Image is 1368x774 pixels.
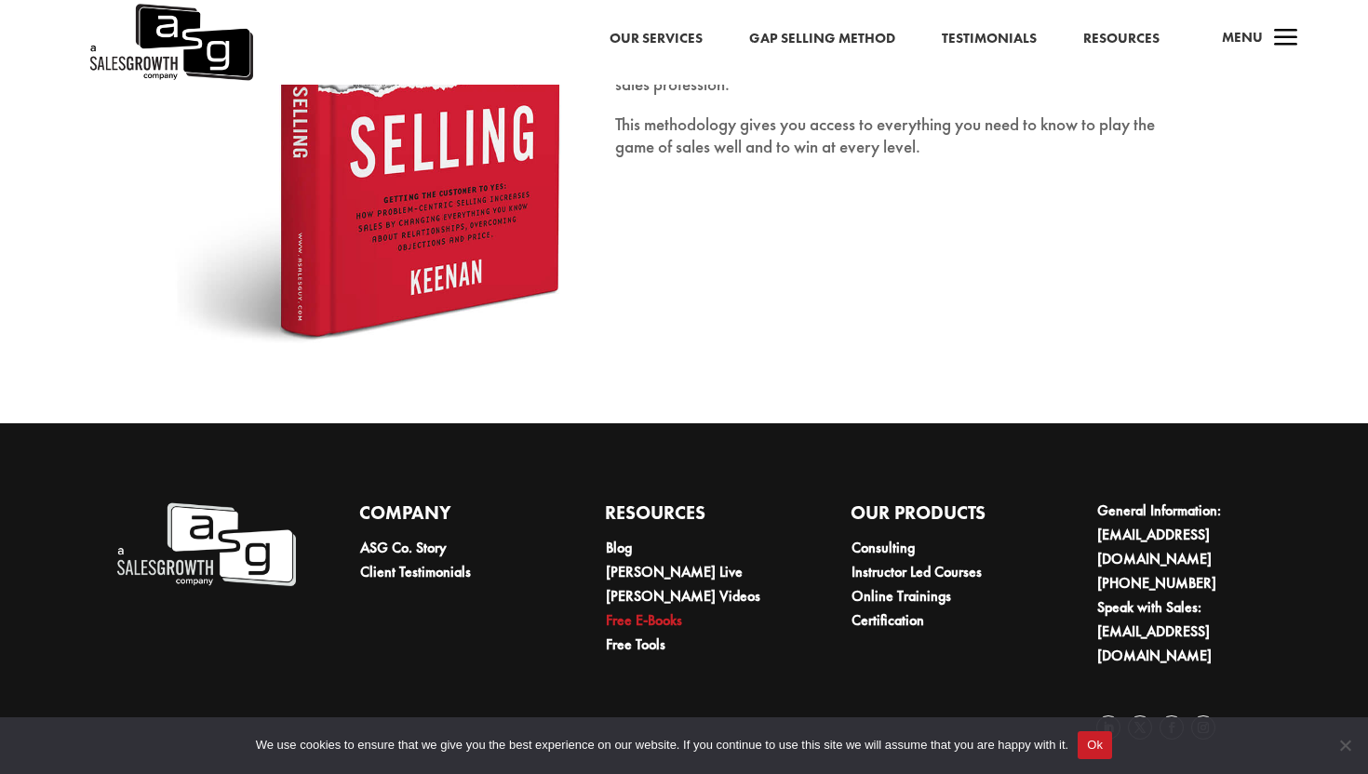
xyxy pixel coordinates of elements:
a: Online Trainings [852,586,951,606]
a: Client Testimonials [360,562,471,581]
a: [EMAIL_ADDRESS][DOMAIN_NAME] [1097,621,1212,665]
a: Follow on X [1128,715,1152,740]
a: [PERSON_NAME] Videos [606,586,760,606]
a: Instructor Led Courses [852,562,982,581]
a: Testimonials [942,27,1037,51]
p: This methodology gives you access to everything you need to know to play the game of sales well a... [615,113,1162,158]
span: We use cookies to ensure that we give you the best experience on our website. If you continue to ... [256,736,1068,754]
a: Resources [1083,27,1160,51]
span: a [1267,20,1305,58]
a: Follow on Instagram [1191,715,1215,740]
a: Free Tools [606,634,665,654]
a: Blog [606,538,632,557]
li: General Information: [1097,499,1278,571]
a: Consulting [852,538,915,557]
a: ASG Co. Story [360,538,447,557]
a: Gap Selling Method [749,27,895,51]
a: [PHONE_NUMBER] [1097,573,1216,593]
h4: Our Products [851,499,1032,536]
button: Ok [1078,731,1112,759]
a: Certification [852,610,924,630]
img: A Sales Growth Company [114,499,296,591]
span: Menu [1222,28,1263,47]
a: Free E-Books [606,610,682,630]
li: Speak with Sales: [1097,595,1278,668]
a: [EMAIL_ADDRESS][DOMAIN_NAME] [1097,525,1212,568]
span: No [1335,736,1354,754]
a: Our Services [610,27,703,51]
a: Follow on LinkedIn [1096,715,1120,740]
a: [PERSON_NAME] Live [606,562,743,581]
a: Follow on Facebook [1160,715,1184,740]
h4: Company [359,499,541,536]
h4: Resources [605,499,786,536]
